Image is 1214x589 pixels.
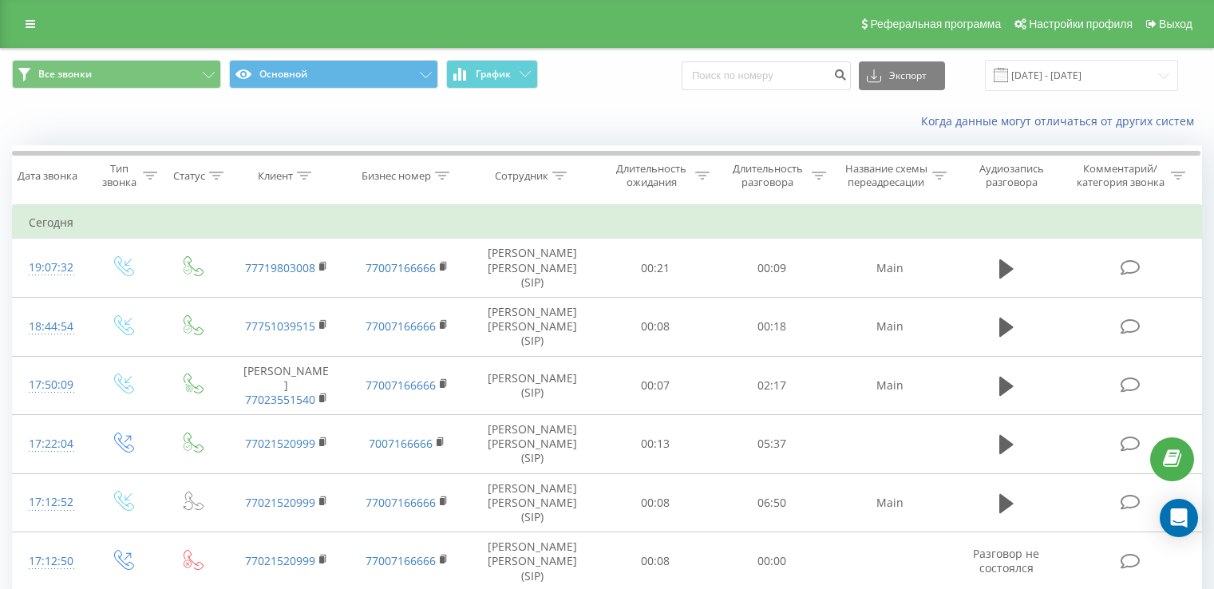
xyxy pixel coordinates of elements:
[495,169,548,183] div: Сотрудник
[859,61,945,90] button: Экспорт
[366,553,436,568] a: 77007166666
[29,311,71,342] div: 18:44:54
[468,415,598,474] td: [PERSON_NAME] [PERSON_NAME] (SIP)
[468,473,598,532] td: [PERSON_NAME] [PERSON_NAME] (SIP)
[1160,499,1198,537] div: Open Intercom Messenger
[612,162,692,189] div: Длительность ожидания
[12,60,221,89] button: Все звонки
[29,370,71,401] div: 17:50:09
[38,68,92,81] span: Все звонки
[369,436,433,451] a: 7007166666
[226,356,346,415] td: [PERSON_NAME]
[1074,162,1167,189] div: Комментарий/категория звонка
[245,260,315,275] a: 77719803008
[870,18,1001,30] span: Реферальная программа
[29,252,71,283] div: 19:07:32
[1029,18,1133,30] span: Настройки профиля
[446,60,538,89] button: График
[973,546,1039,575] span: Разговор не состоялся
[366,378,436,393] a: 77007166666
[921,113,1202,128] a: Когда данные могут отличаться от других систем
[829,473,950,532] td: Main
[29,546,71,577] div: 17:12:50
[714,415,829,474] td: 05:37
[714,297,829,356] td: 00:18
[101,162,138,189] div: Тип звонка
[18,169,77,183] div: Дата звонка
[468,356,598,415] td: [PERSON_NAME] (SIP)
[1159,18,1192,30] span: Выход
[366,318,436,334] a: 77007166666
[965,162,1058,189] div: Аудиозапись разговора
[714,239,829,298] td: 00:09
[245,392,315,407] a: 77023551540
[476,69,511,80] span: График
[598,356,714,415] td: 00:07
[468,297,598,356] td: [PERSON_NAME] [PERSON_NAME] (SIP)
[29,487,71,518] div: 17:12:52
[598,239,714,298] td: 00:21
[229,60,438,89] button: Основной
[366,495,436,510] a: 77007166666
[173,169,205,183] div: Статус
[366,260,436,275] a: 77007166666
[258,169,293,183] div: Клиент
[829,297,950,356] td: Main
[598,415,714,474] td: 00:13
[245,318,315,334] a: 77751039515
[13,207,1202,239] td: Сегодня
[714,473,829,532] td: 06:50
[362,169,431,183] div: Бизнес номер
[468,239,598,298] td: [PERSON_NAME] [PERSON_NAME] (SIP)
[829,239,950,298] td: Main
[245,495,315,510] a: 77021520999
[682,61,851,90] input: Поиск по номеру
[714,356,829,415] td: 02:17
[245,436,315,451] a: 77021520999
[728,162,808,189] div: Длительность разговора
[844,162,928,189] div: Название схемы переадресации
[29,429,71,460] div: 17:22:04
[598,297,714,356] td: 00:08
[245,553,315,568] a: 77021520999
[598,473,714,532] td: 00:08
[829,356,950,415] td: Main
